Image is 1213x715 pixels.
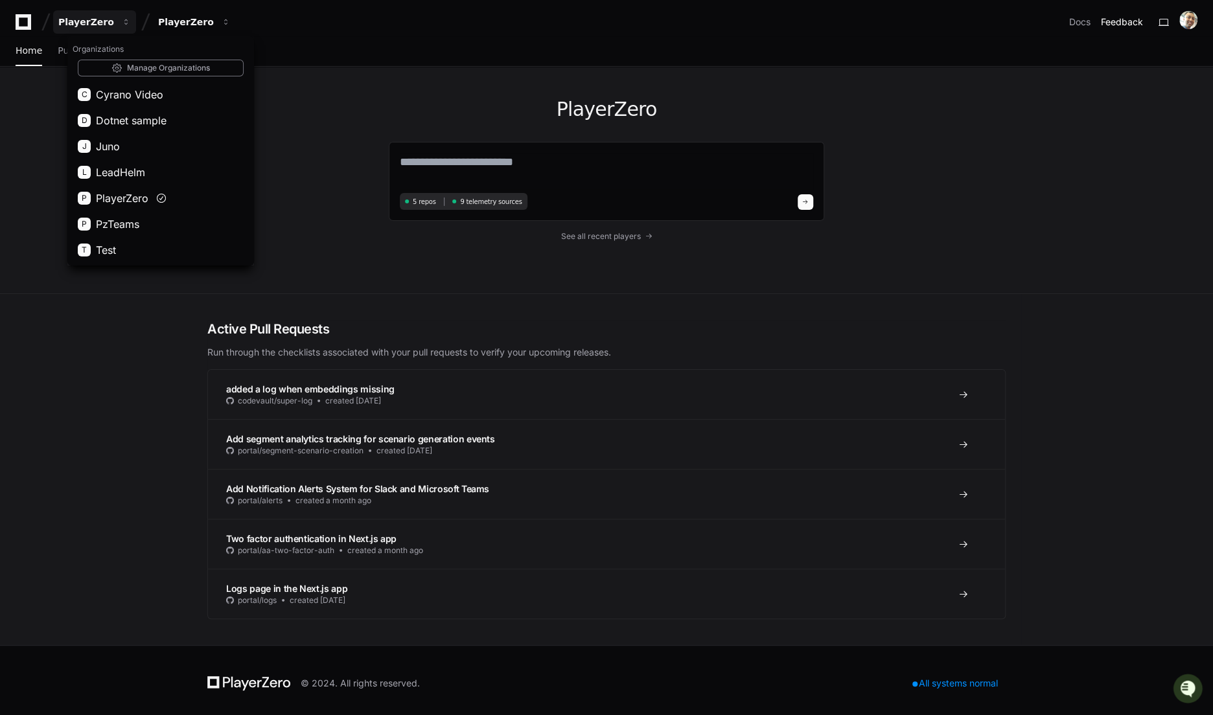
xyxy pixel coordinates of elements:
[208,569,1005,619] a: Logs page in the Next.js appportal/logscreated [DATE]
[96,216,139,232] span: PzTeams
[226,533,397,544] span: Two factor authentication in Next.js app
[238,495,283,506] span: portal/alerts
[78,88,91,101] div: C
[1101,16,1143,28] button: Feedback
[58,36,118,66] a: Pull Requests
[96,139,120,154] span: Juno
[91,135,157,146] a: Powered byPylon
[129,136,157,146] span: Pylon
[376,446,432,456] span: created [DATE]
[44,109,164,120] div: We're available if you need us!
[208,419,1005,469] a: Add segment analytics tracking for scenario generation eventsportal/segment-scenario-creationcrea...
[96,190,148,206] span: PlayerZero
[226,583,347,594] span: Logs page in the Next.js app
[238,545,334,556] span: portal/aa-two-factor-auth
[238,446,364,456] span: portal/segment-scenario-creation
[158,16,214,28] div: PlayerZero
[16,47,42,54] span: Home
[96,242,116,258] span: Test
[78,166,91,179] div: L
[226,483,489,494] span: Add Notification Alerts System for Slack and Microsoft Teams
[561,231,641,242] span: See all recent players
[58,16,114,28] div: PlayerZero
[208,469,1005,519] a: Add Notification Alerts System for Slack and Microsoft Teamsportal/alertscreated a month ago
[208,519,1005,569] a: Two factor authentication in Next.js appportal/aa-two-factor-authcreated a month ago
[413,197,436,207] span: 5 repos
[16,36,42,66] a: Home
[238,396,312,406] span: codevault/super-log
[78,192,91,205] div: P
[153,10,236,34] button: PlayerZero
[44,96,213,109] div: Start new chat
[226,383,395,394] span: added a log when embeddings missing
[208,370,1005,419] a: added a log when embeddings missingcodevault/super-logcreated [DATE]
[220,100,236,116] button: Start new chat
[325,396,381,406] span: created [DATE]
[13,52,236,73] div: Welcome
[78,244,91,256] div: T
[13,13,39,39] img: PlayerZero
[78,140,91,153] div: J
[58,47,118,54] span: Pull Requests
[96,113,167,128] span: Dotnet sample
[96,165,145,180] span: LeadHelm
[1069,16,1091,28] a: Docs
[226,433,495,444] span: Add segment analytics tracking for scenario generation events
[67,36,254,266] div: PlayerZero
[78,60,244,76] a: Manage Organizations
[238,595,277,606] span: portal/logs
[290,595,345,606] span: created [DATE]
[295,495,371,506] span: created a month ago
[301,677,420,690] div: © 2024. All rights reserved.
[13,96,36,120] img: 1756235613930-3d25f9e4-fa56-45dd-b3ad-e072dfbd1548
[460,197,522,207] span: 9 telemetry sources
[207,346,1006,359] p: Run through the checklists associated with your pull requests to verify your upcoming releases.
[207,320,1006,338] h2: Active Pull Requests
[347,545,423,556] span: created a month ago
[389,98,824,121] h1: PlayerZero
[905,674,1006,692] div: All systems normal
[78,218,91,231] div: P
[1179,11,1197,29] img: avatar
[67,39,254,60] h1: Organizations
[389,231,824,242] a: See all recent players
[96,87,163,102] span: Cyrano Video
[78,114,91,127] div: D
[53,10,136,34] button: PlayerZero
[1172,672,1207,707] iframe: Open customer support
